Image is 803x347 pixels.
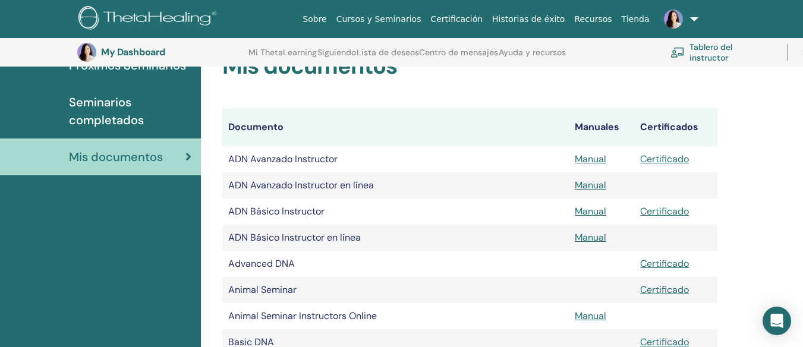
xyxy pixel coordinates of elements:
[317,48,356,67] a: Siguiendo
[670,39,773,65] a: Tablero del instructor
[77,43,96,62] img: default.jpg
[575,153,606,165] a: Manual
[640,153,689,165] a: Certificado
[222,225,569,251] td: ADN Básico Instructor en línea
[664,10,683,29] img: default.jpg
[763,307,791,335] div: Open Intercom Messenger
[222,172,569,198] td: ADN Avanzado Instructor en línea
[222,146,569,172] td: ADN Avanzado Instructor
[332,8,426,30] a: Cursos y Seminarios
[222,251,569,277] td: Advanced DNA
[419,48,498,67] a: Centro de mensajes
[670,47,685,58] img: chalkboard-teacher.svg
[640,257,689,270] a: Certificado
[78,6,221,33] img: logo.png
[575,310,606,322] a: Manual
[617,8,654,30] a: Tienda
[101,46,220,58] h3: My Dashboard
[426,8,487,30] a: Certificación
[569,8,616,30] a: Recursos
[499,48,566,67] a: Ayuda y recursos
[575,179,606,191] a: Manual
[222,108,569,146] th: Documento
[248,48,317,67] a: Mi ThetaLearning
[575,231,606,244] a: Manual
[575,205,606,217] a: Manual
[640,205,689,217] a: Certificado
[298,8,331,30] a: Sobre
[357,48,419,67] a: Lista de deseos
[222,53,717,80] h2: Mis documentos
[569,108,634,146] th: Manuales
[69,93,191,129] span: Seminarios completados
[222,198,569,225] td: ADN Básico Instructor
[640,283,689,296] a: Certificado
[487,8,569,30] a: Historias de éxito
[69,148,163,166] span: Mis documentos
[222,303,569,329] td: Animal Seminar Instructors Online
[634,108,717,146] th: Certificados
[222,277,569,303] td: Animal Seminar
